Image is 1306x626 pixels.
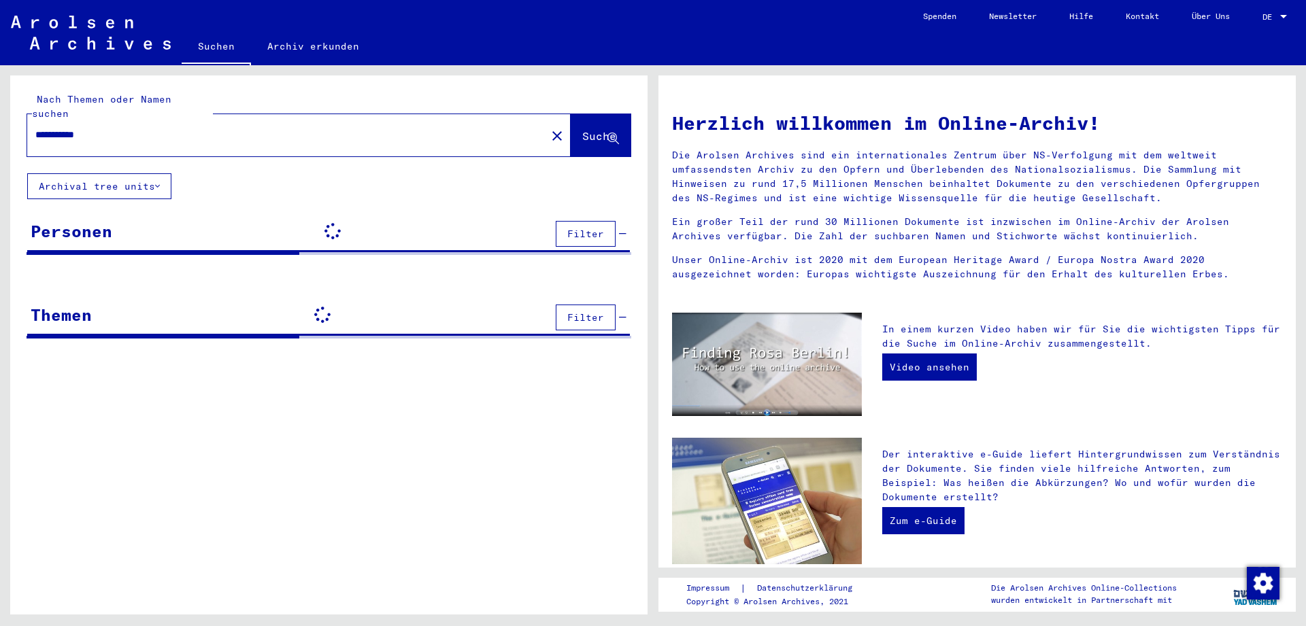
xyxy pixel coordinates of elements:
h1: Herzlich willkommen im Online-Archiv! [672,109,1282,137]
p: In einem kurzen Video haben wir für Sie die wichtigsten Tipps für die Suche im Online-Archiv zusa... [882,322,1282,351]
p: Der interaktive e-Guide liefert Hintergrundwissen zum Verständnis der Dokumente. Sie finden viele... [882,447,1282,504]
p: Die Arolsen Archives Online-Collections [991,582,1177,594]
img: Arolsen_neg.svg [11,16,171,50]
div: Personen [31,219,112,243]
mat-label: Nach Themen oder Namen suchen [32,93,171,120]
p: Die Arolsen Archives sind ein internationales Zentrum über NS-Verfolgung mit dem weltweit umfasse... [672,148,1282,205]
img: yv_logo.png [1230,577,1282,611]
button: Suche [571,114,631,156]
span: Filter [567,228,604,240]
a: Impressum [686,581,740,595]
span: DE [1262,12,1277,22]
span: Filter [567,311,604,324]
button: Filter [556,221,616,247]
a: Suchen [182,30,251,65]
button: Archival tree units [27,173,171,199]
p: wurden entwickelt in Partnerschaft mit [991,594,1177,606]
button: Clear [543,122,571,149]
p: Unser Online-Archiv ist 2020 mit dem European Heritage Award / Europa Nostra Award 2020 ausgezeic... [672,253,1282,281]
p: Ein großer Teil der rund 30 Millionen Dokumente ist inzwischen im Online-Archiv der Arolsen Archi... [672,215,1282,243]
a: Archiv erkunden [251,30,375,63]
img: eguide.jpg [672,438,862,564]
button: Filter [556,305,616,330]
a: Datenschutzerklärung [746,581,869,595]
span: Suche [582,129,616,143]
div: Themen [31,302,92,327]
img: Zustimmung ändern [1247,567,1279,599]
div: | [686,581,869,595]
a: Zum e-Guide [882,507,965,534]
div: Zustimmung ändern [1246,566,1279,599]
mat-icon: close [549,128,565,144]
p: Copyright © Arolsen Archives, 2021 [686,595,869,608]
a: Video ansehen [882,353,977,381]
img: video.jpg [672,313,862,416]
